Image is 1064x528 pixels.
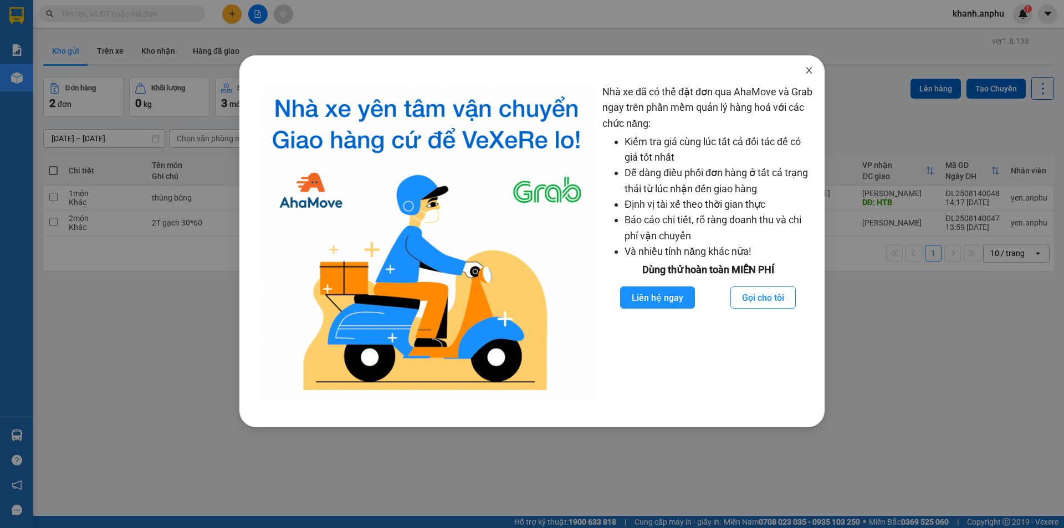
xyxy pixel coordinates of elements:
span: Liên hệ ngay [632,291,683,305]
div: Nhà xe đã có thể đặt đơn qua AhaMove và Grab ngay trên phần mềm quản lý hàng hoá với các chức năng: [602,84,814,399]
span: Gọi cho tôi [742,291,784,305]
li: Kiểm tra giá cùng lúc tất cả đối tác để có giá tốt nhất [625,134,814,166]
button: Close [794,55,825,86]
li: Định vị tài xế theo thời gian thực [625,197,814,212]
span: close [805,66,814,75]
button: Liên hệ ngay [620,286,695,309]
li: Dễ dàng điều phối đơn hàng ở tất cả trạng thái từ lúc nhận đến giao hàng [625,165,814,197]
button: Gọi cho tôi [730,286,796,309]
img: logo [259,84,594,399]
li: Và nhiều tính năng khác nữa! [625,244,814,259]
div: Dùng thử hoàn toàn MIỄN PHÍ [602,262,814,278]
li: Báo cáo chi tiết, rõ ràng doanh thu và chi phí vận chuyển [625,212,814,244]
